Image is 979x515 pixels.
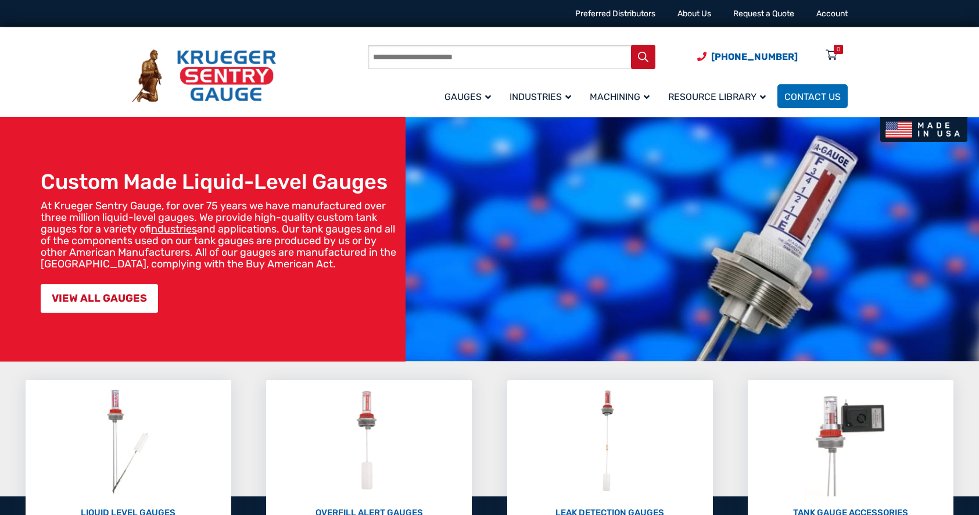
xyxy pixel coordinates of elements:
p: At Krueger Sentry Gauge, for over 75 years we have manufactured over three million liquid-level g... [41,200,400,270]
span: Industries [510,91,571,102]
span: Machining [590,91,650,102]
div: 0 [837,45,840,54]
a: Request a Quote [733,9,794,19]
span: Resource Library [668,91,766,102]
span: [PHONE_NUMBER] [711,51,798,62]
a: industries [151,223,197,235]
a: VIEW ALL GAUGES [41,284,158,313]
span: Contact Us [784,91,841,102]
img: Krueger Sentry Gauge [132,49,276,103]
a: Industries [503,83,583,110]
a: Contact Us [777,84,848,108]
a: Phone Number (920) 434-8860 [697,49,798,64]
a: Gauges [437,83,503,110]
img: Leak Detection Gauges [587,386,633,496]
a: About Us [677,9,711,19]
img: Overfill Alert Gauges [343,386,395,496]
h1: Custom Made Liquid-Level Gauges [41,169,400,194]
span: Gauges [444,91,491,102]
img: bg_hero_bannerksentry [406,117,979,362]
a: Account [816,9,848,19]
img: Liquid Level Gauges [98,386,159,496]
a: Resource Library [661,83,777,110]
a: Machining [583,83,661,110]
img: Made In USA [880,117,967,142]
a: Preferred Distributors [575,9,655,19]
img: Tank Gauge Accessories [804,386,898,496]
